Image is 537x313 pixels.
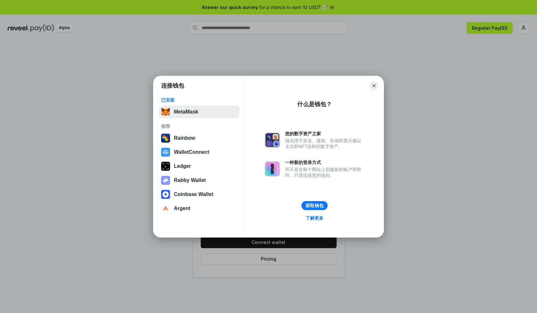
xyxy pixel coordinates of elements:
[174,177,206,183] div: Rabby Wallet
[159,188,239,201] button: Coinbase Wallet
[285,160,364,165] div: 一种新的登录方式
[161,176,170,185] img: svg+xml,%3Csvg%20xmlns%3D%22http%3A%2F%2Fwww.w3.org%2F2000%2Fsvg%22%20fill%3D%22none%22%20viewBox...
[265,161,280,176] img: svg+xml,%3Csvg%20xmlns%3D%22http%3A%2F%2Fwww.w3.org%2F2000%2Fsvg%22%20fill%3D%22none%22%20viewBox...
[159,174,239,187] button: Rabby Wallet
[302,214,327,222] a: 了解更多
[174,109,198,115] div: MetaMask
[161,107,170,116] img: svg+xml,%3Csvg%20fill%3D%22none%22%20height%3D%2233%22%20viewBox%3D%220%200%2035%2033%22%20width%...
[161,148,170,157] img: svg+xml,%3Csvg%20width%3D%2228%22%20height%3D%2228%22%20viewBox%3D%220%200%2028%2028%22%20fill%3D...
[161,82,184,90] h1: 连接钱包
[161,190,170,199] img: svg+xml,%3Csvg%20width%3D%2228%22%20height%3D%2228%22%20viewBox%3D%220%200%2028%2028%22%20fill%3D...
[174,135,195,141] div: Rainbow
[297,100,332,108] div: 什么是钱包？
[161,162,170,171] img: svg+xml,%3Csvg%20xmlns%3D%22http%3A%2F%2Fwww.w3.org%2F2000%2Fsvg%22%20width%3D%2228%22%20height%3...
[174,163,191,169] div: Ledger
[161,134,170,143] img: svg+xml,%3Csvg%20width%3D%22120%22%20height%3D%22120%22%20viewBox%3D%220%200%20120%20120%22%20fil...
[159,160,239,173] button: Ledger
[301,201,328,210] button: 获取钱包
[174,192,213,197] div: Coinbase Wallet
[161,97,237,103] div: 已安装
[161,204,170,213] img: svg+xml,%3Csvg%20width%3D%2228%22%20height%3D%2228%22%20viewBox%3D%220%200%2028%2028%22%20fill%3D...
[159,202,239,215] button: Argent
[159,132,239,145] button: Rainbow
[285,131,364,137] div: 您的数字资产之家
[306,215,323,221] div: 了解更多
[174,206,191,211] div: Argent
[159,146,239,159] button: WalletConnect
[265,132,280,148] img: svg+xml,%3Csvg%20xmlns%3D%22http%3A%2F%2Fwww.w3.org%2F2000%2Fsvg%22%20fill%3D%22none%22%20viewBox...
[285,167,364,178] div: 而不是在每个网站上创建新的账户和密码，只需连接您的钱包。
[174,149,209,155] div: WalletConnect
[370,81,378,90] button: Close
[285,138,364,149] div: 钱包用于发送、接收、存储和显示像以太坊和NFT这样的数字资产。
[306,203,323,208] div: 获取钱包
[161,123,237,129] div: 推荐
[159,106,239,118] button: MetaMask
